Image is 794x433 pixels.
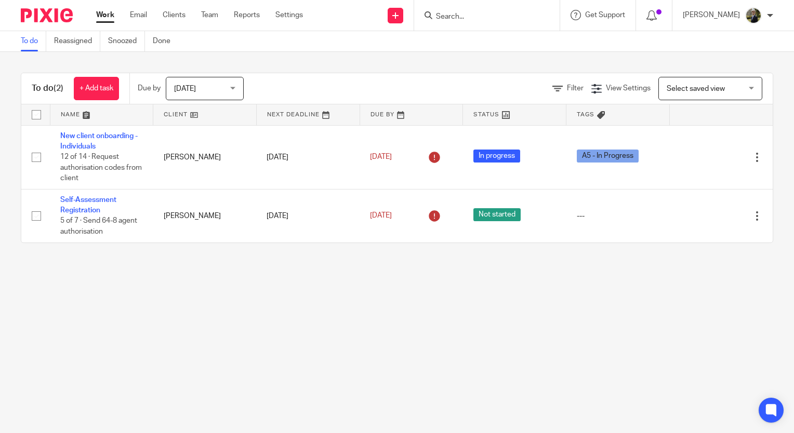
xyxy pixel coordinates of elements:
span: [DATE] [370,153,392,160]
span: [DATE] [174,85,196,92]
div: --- [577,211,659,221]
span: Tags [577,112,594,117]
span: Get Support [585,11,625,19]
span: 5 of 7 · Send 64-8 agent authorisation [60,218,137,236]
td: [DATE] [256,125,360,189]
span: A5 - In Progress [577,150,639,163]
a: Settings [275,10,303,20]
span: Select saved view [667,85,725,92]
a: To do [21,31,46,51]
a: Work [96,10,114,20]
td: [DATE] [256,189,360,242]
span: In progress [473,150,520,163]
a: Team [201,10,218,20]
p: Due by [138,83,161,93]
span: View Settings [606,85,651,92]
p: [PERSON_NAME] [683,10,740,20]
h1: To do [32,83,63,94]
a: New client onboarding - Individuals [60,132,138,150]
img: ACCOUNTING4EVERYTHING-9.jpg [745,7,762,24]
td: [PERSON_NAME] [153,189,257,242]
a: + Add task [74,77,119,100]
input: Search [435,12,528,22]
a: Reassigned [54,31,100,51]
a: Clients [163,10,186,20]
a: Snoozed [108,31,145,51]
a: Reports [234,10,260,20]
a: Self-Assessment Registration [60,196,116,214]
span: Filter [567,85,584,92]
a: Email [130,10,147,20]
img: Pixie [21,8,73,22]
span: 12 of 14 · Request authorisation codes from client [60,153,142,182]
span: [DATE] [370,212,392,220]
span: Not started [473,208,521,221]
td: [PERSON_NAME] [153,125,257,189]
a: Done [153,31,178,51]
span: (2) [54,84,63,92]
